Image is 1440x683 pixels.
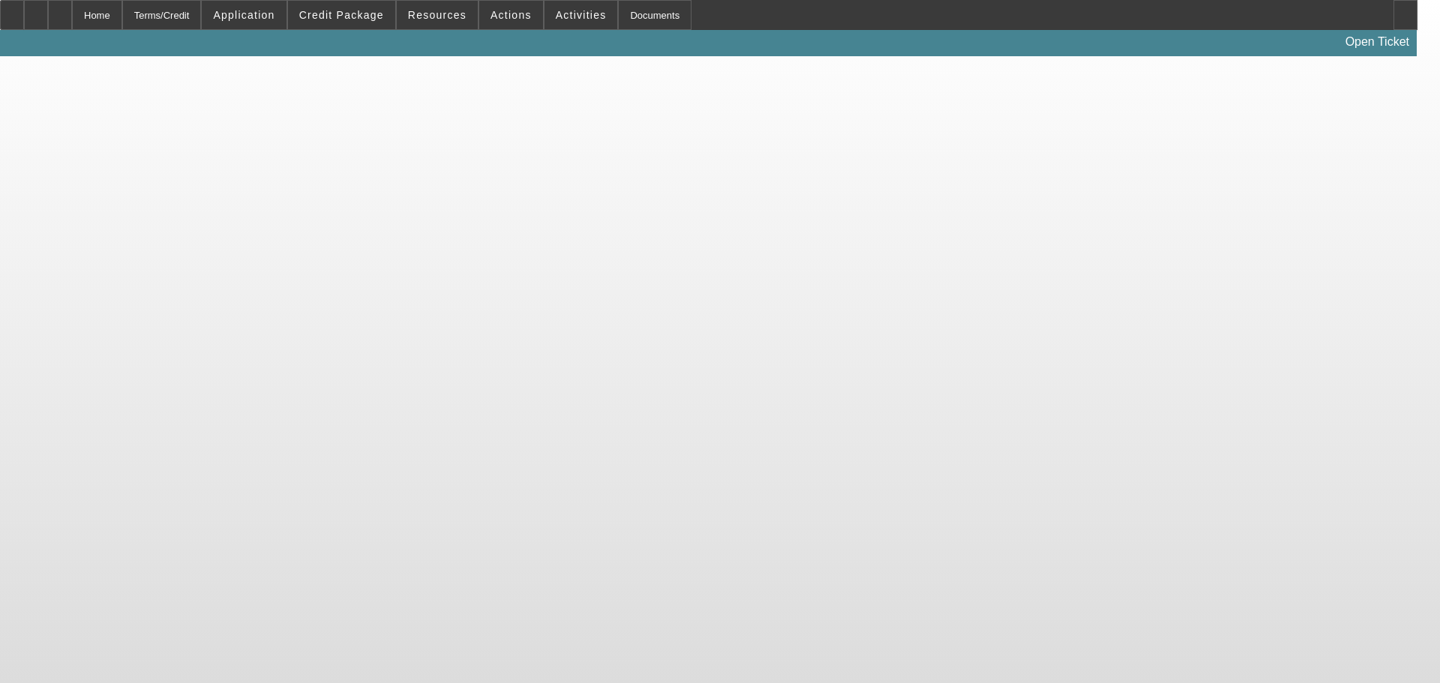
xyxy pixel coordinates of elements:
a: Open Ticket [1339,29,1415,55]
button: Actions [479,1,543,29]
button: Application [202,1,286,29]
span: Credit Package [299,9,384,21]
span: Resources [408,9,466,21]
span: Actions [490,9,532,21]
button: Credit Package [288,1,395,29]
button: Activities [544,1,618,29]
span: Activities [556,9,607,21]
span: Application [213,9,274,21]
button: Resources [397,1,478,29]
